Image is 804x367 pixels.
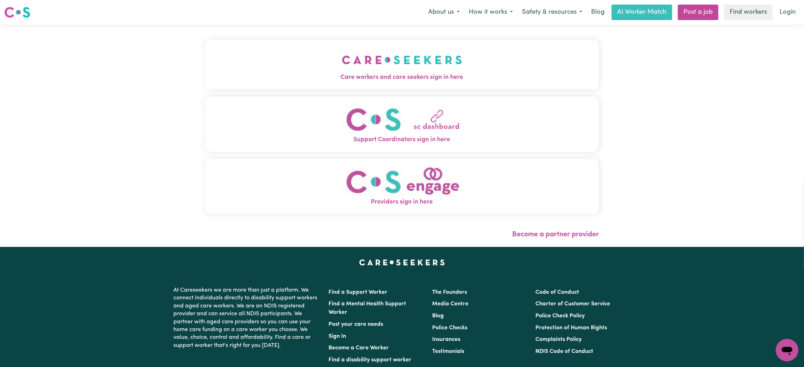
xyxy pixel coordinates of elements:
[329,334,346,339] a: Sign In
[432,313,444,319] a: Blog
[535,349,593,354] a: NDIS Code of Conduct
[4,4,30,20] a: Careseekers logo
[535,313,585,319] a: Police Check Policy
[329,357,412,363] a: Find a disability support worker
[432,337,460,342] a: Insurances
[464,5,517,20] button: How it works
[329,290,388,295] a: Find a Support Worker
[776,339,798,361] iframe: Button to launch messaging window, conversation in progress
[535,290,579,295] a: Code of Conduct
[329,322,383,327] a: Post your care needs
[432,290,467,295] a: The Founders
[775,5,800,20] a: Login
[432,301,468,307] a: Media Centre
[329,301,406,315] a: Find a Mental Health Support Worker
[517,5,587,20] button: Safety & resources
[512,231,599,238] a: Become a partner provider
[424,5,464,20] button: About us
[535,337,582,342] a: Complaints Policy
[432,349,464,354] a: Testimonials
[359,260,445,265] a: Careseekers home page
[4,6,30,19] img: Careseekers logo
[174,284,320,352] p: At Careseekers we are more than just a platform. We connect individuals directly to disability su...
[205,97,599,152] button: Support Coordinators sign in here
[205,159,599,214] button: Providers sign in here
[432,325,467,331] a: Police Checks
[205,40,599,89] button: Care workers and care seekers sign in here
[535,301,610,307] a: Charter of Customer Service
[724,5,773,20] a: Find workers
[535,325,607,331] a: Protection of Human Rights
[587,5,609,20] a: Blog
[612,5,672,20] a: AI Worker Match
[329,345,389,351] a: Become a Care Worker
[205,198,599,207] span: Providers sign in here
[205,135,599,144] span: Support Coordinators sign in here
[678,5,718,20] a: Post a job
[205,73,599,82] span: Care workers and care seekers sign in here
